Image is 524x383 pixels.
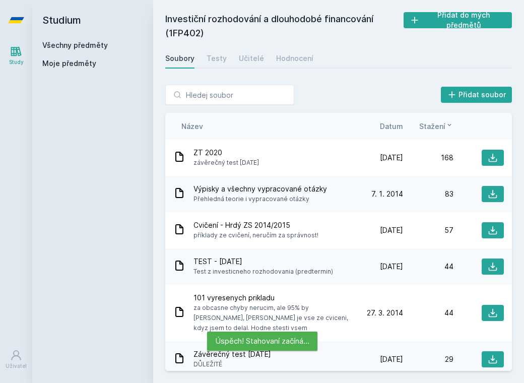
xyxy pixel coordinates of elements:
[193,220,318,230] span: Cvičení - Hrdý ZS 2014/2015
[181,121,203,132] button: Název
[165,12,404,40] h2: Investiční rozhodování a dlouhodobé financování (1FP402)
[193,158,259,168] span: závěrečný test [DATE]
[193,257,333,267] span: TEST - [DATE]
[193,293,349,303] span: 101 vyresenych prikladu
[380,225,403,235] span: [DATE]
[2,344,30,375] a: Uživatel
[419,121,445,132] span: Stažení
[239,53,264,63] div: Učitelé
[207,53,227,63] div: Testy
[380,153,403,163] span: [DATE]
[193,359,271,369] span: DŮLEŽITÉ
[2,40,30,71] a: Study
[239,48,264,69] a: Učitelé
[193,303,349,333] span: za obcasne chyby nerucim, ale 95% by [PERSON_NAME], [PERSON_NAME] je vse ze cviceni, kdyz jsem to...
[9,58,24,66] div: Study
[42,41,108,49] a: Všechny předměty
[380,121,403,132] button: Datum
[207,332,317,351] div: Úspěch! Stahovaní začíná…
[193,194,327,204] span: Přehledná teorie i vypracované otázky
[193,148,259,158] span: ZT 2020
[403,225,453,235] div: 57
[403,262,453,272] div: 44
[371,189,403,199] span: 7. 1. 2014
[403,189,453,199] div: 83
[193,267,333,277] span: Test z investicneho rozhodovania (predtermin)
[404,12,512,28] button: Přidat do mých předmětů
[193,230,318,240] span: příklady ze cvičení, neručím za správnost!
[403,308,453,318] div: 44
[380,354,403,364] span: [DATE]
[165,48,194,69] a: Soubory
[380,262,403,272] span: [DATE]
[207,48,227,69] a: Testy
[367,308,403,318] span: 27. 3. 2014
[441,87,512,103] button: Přidat soubor
[193,184,327,194] span: Výpisky a všechny vypracované otázky
[276,53,313,63] div: Hodnocení
[165,85,294,105] input: Hledej soubor
[42,58,96,69] span: Moje předměty
[403,153,453,163] div: 168
[419,121,453,132] button: Stažení
[165,53,194,63] div: Soubory
[276,48,313,69] a: Hodnocení
[6,362,27,370] div: Uživatel
[193,349,271,359] span: Závěrečný test [DATE]
[403,354,453,364] div: 29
